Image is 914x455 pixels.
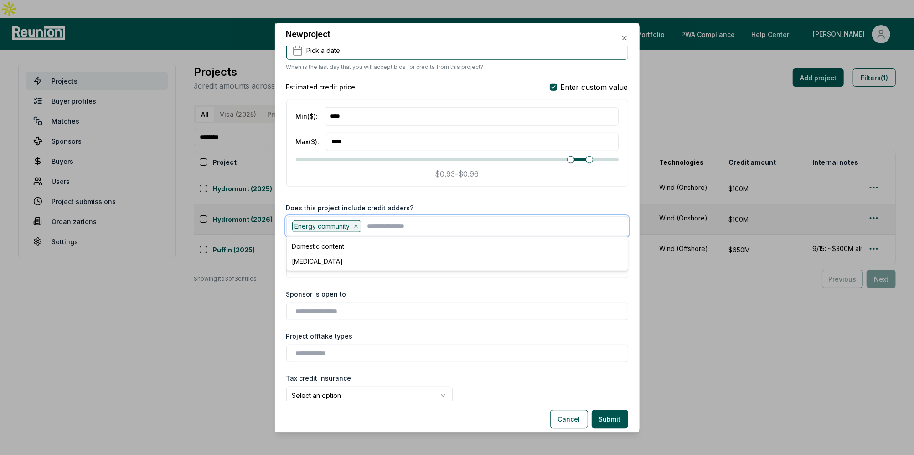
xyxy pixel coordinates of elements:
[435,168,479,179] p: $0.93 - $0.96
[286,236,628,271] div: Suggestions
[561,81,628,92] span: Enter custom value
[286,41,628,59] button: Pick a date
[307,46,341,55] span: Pick a date
[286,289,346,298] label: Sponsor is open to
[286,82,356,92] h5: Estimated credit price
[286,203,414,212] label: Does this project include credit adders?
[286,63,484,70] p: When is the last day that you will accept bids for credits from this project?
[550,410,588,428] button: Cancel
[289,238,626,253] div: Domestic content
[592,410,628,428] button: Submit
[289,253,626,268] div: [MEDICAL_DATA]
[286,31,331,39] h2: New project
[286,373,351,382] label: Tax credit insurance
[296,137,320,146] label: Max ($) :
[296,111,318,121] label: Min ($) :
[586,156,593,163] span: Maximum
[286,331,353,340] label: Project offtake types
[292,220,362,232] div: Energy community
[567,156,574,163] span: Minimum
